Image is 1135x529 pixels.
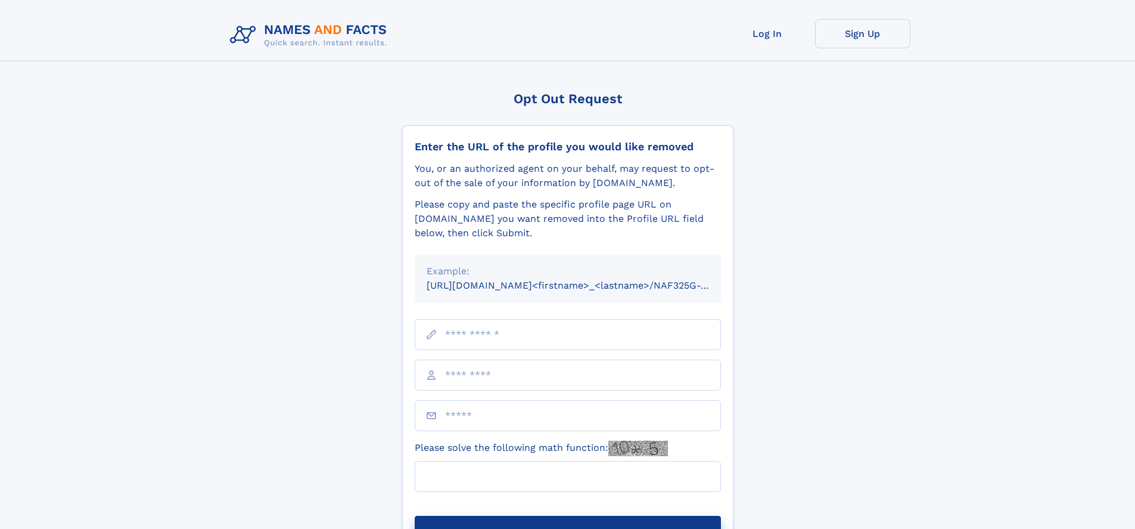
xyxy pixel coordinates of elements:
[427,264,709,279] div: Example:
[415,140,721,153] div: Enter the URL of the profile you would like removed
[427,280,744,291] small: [URL][DOMAIN_NAME]<firstname>_<lastname>/NAF325G-xxxxxxxx
[815,19,910,48] a: Sign Up
[415,441,668,456] label: Please solve the following math function:
[415,162,721,190] div: You, or an authorized agent on your behalf, may request to opt-out of the sale of your informatio...
[225,19,397,51] img: Logo Names and Facts
[402,91,733,106] div: Opt Out Request
[720,19,815,48] a: Log In
[415,197,721,240] div: Please copy and paste the specific profile page URL on [DOMAIN_NAME] you want removed into the Pr...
